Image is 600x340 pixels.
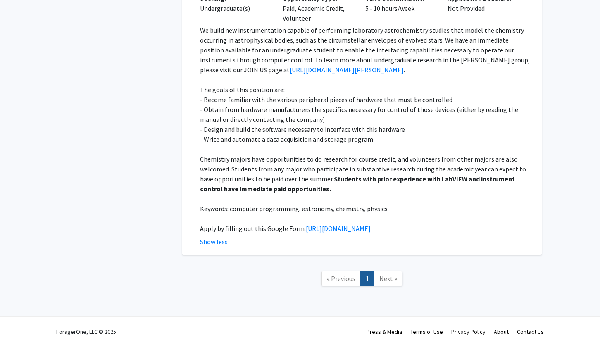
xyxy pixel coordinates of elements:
a: Previous Page [321,271,361,286]
strong: Students with prior experience with LabVIEW and instrument control have immediate paid opportunit... [200,175,515,193]
p: Apply by filling out this Google Form: [200,223,530,233]
a: Press & Media [367,328,402,335]
p: Keywords: computer programming, astronomy, chemistry, physics [200,204,530,214]
button: Show less [200,237,228,247]
a: Next Page [374,271,402,286]
iframe: Chat [6,303,35,334]
p: We build new instrumentation capable of performing laboratory astrochemistry studies that model t... [200,25,530,75]
a: [URL][DOMAIN_NAME][PERSON_NAME] [290,66,404,74]
p: - Design and build the software necessary to interface with this hardware [200,124,530,134]
a: Privacy Policy [451,328,486,335]
p: - Become familiar with the various peripheral pieces of hardware that must be controlled [200,95,530,105]
a: [URL][DOMAIN_NAME] [306,224,371,233]
nav: Page navigation [182,263,542,297]
a: Contact Us [517,328,544,335]
a: Terms of Use [410,328,443,335]
p: - Write and automate a data acquisition and storage program [200,134,530,144]
p: - Obtain from hardware manufacturers the specifics necessary for control of those devices (either... [200,105,530,124]
a: About [494,328,509,335]
p: Chemistry majors have opportunities to do research for course credit, and volunteers from other m... [200,154,530,194]
a: 1 [360,271,374,286]
span: Next » [379,274,397,283]
p: The goals of this position are: [200,85,530,95]
span: « Previous [327,274,355,283]
div: Undergraduate(s) [200,3,270,13]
